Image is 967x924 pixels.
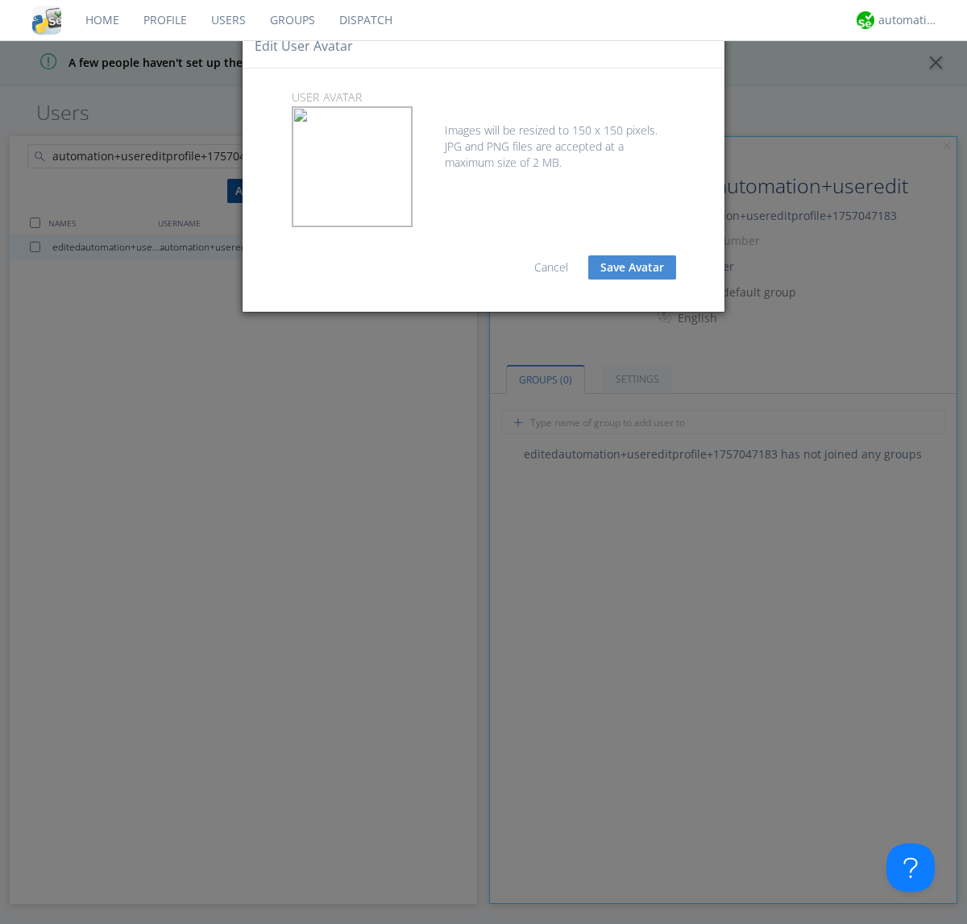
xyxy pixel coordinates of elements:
div: Images will be resized to 150 x 150 pixels. JPG and PNG files are accepted at a maximum size of 2... [292,106,676,171]
a: Cancel [534,259,568,275]
img: d2d01cd9b4174d08988066c6d424eccd [857,11,874,29]
img: 78125649-fc8d-4709-a536-369135624935 [293,107,412,226]
div: automation+atlas [878,12,939,28]
p: user Avatar [280,89,688,106]
h4: Edit user Avatar [255,37,353,56]
button: Save Avatar [588,255,676,280]
img: cddb5a64eb264b2086981ab96f4c1ba7 [32,6,61,35]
